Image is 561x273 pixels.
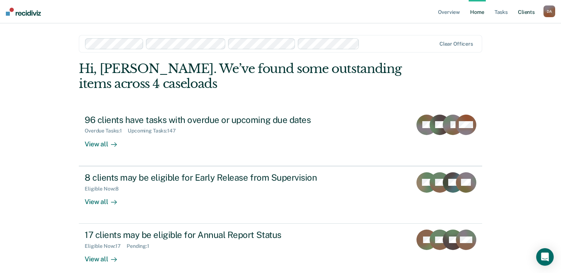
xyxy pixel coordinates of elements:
[85,243,127,249] div: Eligible Now : 17
[536,248,554,266] div: Open Intercom Messenger
[543,5,555,17] button: DA
[85,192,126,206] div: View all
[85,134,126,148] div: View all
[85,172,341,183] div: 8 clients may be eligible for Early Release from Supervision
[6,8,41,16] img: Recidiviz
[79,109,482,166] a: 96 clients have tasks with overdue or upcoming due datesOverdue Tasks:1Upcoming Tasks:147View all
[127,243,155,249] div: Pending : 1
[85,115,341,125] div: 96 clients have tasks with overdue or upcoming due dates
[85,186,124,192] div: Eligible Now : 8
[79,61,401,91] div: Hi, [PERSON_NAME]. We’ve found some outstanding items across 4 caseloads
[79,166,482,224] a: 8 clients may be eligible for Early Release from SupervisionEligible Now:8View all
[128,128,182,134] div: Upcoming Tasks : 147
[543,5,555,17] div: D A
[85,249,126,264] div: View all
[439,41,473,47] div: Clear officers
[85,230,341,240] div: 17 clients may be eligible for Annual Report Status
[85,128,128,134] div: Overdue Tasks : 1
